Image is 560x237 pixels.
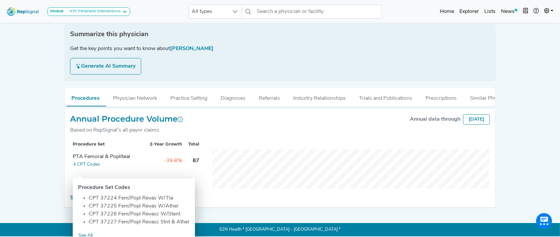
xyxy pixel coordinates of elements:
button: 4 CPT Codes [73,161,100,168]
div: ATK Peripheral Interventions [67,9,121,14]
a: Home [437,5,457,18]
button: Intel Book [520,5,531,18]
a: Explorer [457,5,482,18]
button: Similar Physicians [463,88,520,106]
a: See all CPT codes (440) [70,195,130,201]
button: Referrals [252,88,287,106]
h2: Annual Procedure Volume [70,114,183,124]
th: Total [185,139,202,149]
div: Procedure Set Codes [78,184,190,192]
button: Generate AI Summary [70,58,141,75]
button: Physician Network [106,88,164,106]
span: -39.8% [164,158,182,163]
div: Based on RepSignal's all payor claims. [70,126,183,134]
a: Lists [482,5,498,18]
span: [PERSON_NAME] [170,46,214,51]
th: 2-Year Growth [145,139,185,149]
div: PTA Femoral & Popliteal [73,153,139,161]
input: Search a physician or facility [254,5,381,19]
div: [DATE] [463,114,490,125]
a: News [498,5,520,18]
th: Procedure Set [70,139,145,149]
li: CPT 37227 Fem/Popl Revasc Stnt & Ather [89,218,190,226]
div: Get the key points you want to know about [70,45,490,53]
button: Procedures [65,88,106,106]
li: CPT 37226 Fem/Popl Revasc W/Stent [89,210,190,218]
div: Annual data through [410,115,460,123]
span: 87 [193,158,199,163]
button: Prescriptions [419,88,463,106]
button: ModuleATK Peripheral Interventions [47,7,130,16]
button: Diagnoses [214,88,252,106]
strong: Module [50,9,64,13]
li: CPT 37224 Fem/Popl Revas W/Tla [89,194,190,202]
li: CPT 37225 Fem/Popl Revas W/Ather [89,202,190,210]
button: Practice Setting [164,88,214,106]
button: Trials and Publications [352,88,419,106]
p: S2N Health * [GEOGRAPHIC_DATA] - [GEOGRAPHIC_DATA] * [65,223,495,236]
span: Summarize this physician [70,30,148,39]
button: Industry Relationships [287,88,352,106]
span: All types [189,5,229,18]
